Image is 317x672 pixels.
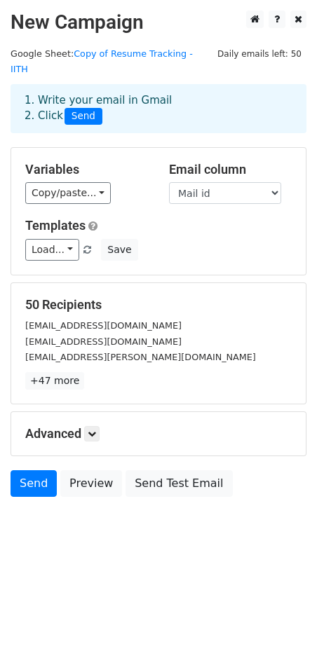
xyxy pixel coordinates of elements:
h2: New Campaign [11,11,306,34]
small: [EMAIL_ADDRESS][DOMAIN_NAME] [25,336,182,347]
a: Load... [25,239,79,261]
a: Daily emails left: 50 [213,48,306,59]
h5: Variables [25,162,148,177]
a: +47 more [25,372,84,390]
iframe: Chat Widget [247,605,317,672]
a: Copy/paste... [25,182,111,204]
span: Daily emails left: 50 [213,46,306,62]
h5: 50 Recipients [25,297,292,313]
a: Templates [25,218,86,233]
button: Save [101,239,137,261]
span: Send [65,108,102,125]
a: Send [11,470,57,497]
a: Send Test Email [126,470,232,497]
small: [EMAIL_ADDRESS][DOMAIN_NAME] [25,320,182,331]
small: [EMAIL_ADDRESS][PERSON_NAME][DOMAIN_NAME] [25,352,256,362]
h5: Advanced [25,426,292,441]
div: 1. Write your email in Gmail 2. Click [14,92,303,125]
a: Copy of Resume Tracking - IITH [11,48,193,75]
h5: Email column [169,162,292,177]
small: Google Sheet: [11,48,193,75]
a: Preview [60,470,122,497]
